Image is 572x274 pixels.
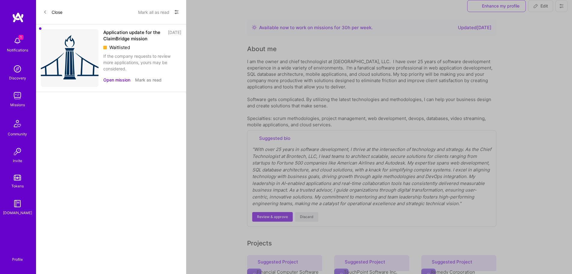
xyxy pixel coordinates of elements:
[10,250,25,262] a: Profile
[41,29,98,87] img: Company Logo
[103,29,164,42] div: Application update for the ClaimBridge mission
[14,175,21,180] img: tokens
[10,116,25,131] img: Community
[10,102,25,108] div: Missions
[43,7,62,17] button: Close
[168,29,181,42] div: [DATE]
[9,75,26,81] div: Discovery
[12,256,23,262] div: Profile
[11,90,23,102] img: teamwork
[8,131,27,137] div: Community
[138,7,169,17] button: Mark all as read
[7,47,28,53] div: Notifications
[11,146,23,158] img: Invite
[12,12,24,23] img: logo
[3,210,32,216] div: [DOMAIN_NAME]
[11,183,24,189] div: Tokens
[103,77,130,83] button: Open mission
[11,35,23,47] img: bell
[11,198,23,210] img: guide book
[103,44,181,51] div: Waitlisted
[103,53,181,72] div: If the company requests to review more applications, yours may be considered.
[19,35,23,40] span: 1
[135,77,162,83] button: Mark as read
[13,158,22,164] div: Invite
[11,63,23,75] img: discovery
